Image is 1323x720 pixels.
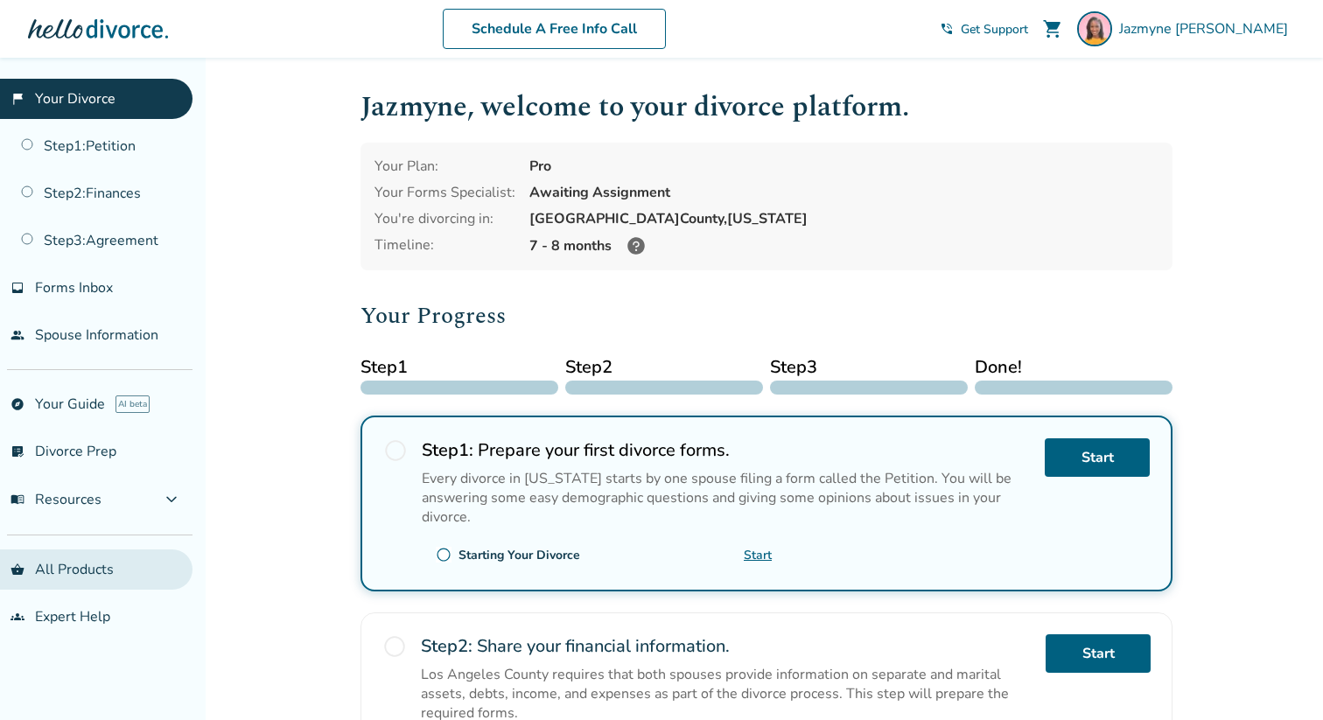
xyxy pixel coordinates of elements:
[1042,18,1063,39] span: shopping_cart
[360,86,1172,129] h1: Jazmyne , welcome to your divorce platform.
[770,354,968,381] span: Step 3
[422,438,473,462] strong: Step 1 :
[10,444,24,458] span: list_alt_check
[565,354,763,381] span: Step 2
[1045,438,1150,477] a: Start
[422,438,1031,462] h2: Prepare your first divorce forms.
[10,563,24,577] span: shopping_basket
[436,547,451,563] span: radio_button_unchecked
[529,235,1158,256] div: 7 - 8 months
[383,438,408,463] span: radio_button_unchecked
[382,634,407,659] span: radio_button_unchecked
[975,354,1172,381] span: Done!
[161,489,182,510] span: expand_more
[360,298,1172,333] h2: Your Progress
[374,209,515,228] div: You're divorcing in:
[422,469,1031,527] p: Every divorce in [US_STATE] starts by one spouse filing a form called the Petition. You will be a...
[115,395,150,413] span: AI beta
[1046,634,1151,673] a: Start
[529,183,1158,202] div: Awaiting Assignment
[1077,11,1112,46] img: Jazmyne Williams
[940,22,954,36] span: phone_in_talk
[374,235,515,256] div: Timeline:
[529,209,1158,228] div: [GEOGRAPHIC_DATA] County, [US_STATE]
[1119,19,1295,38] span: Jazmyne [PERSON_NAME]
[374,183,515,202] div: Your Forms Specialist:
[35,278,113,297] span: Forms Inbox
[10,92,24,106] span: flag_2
[10,281,24,295] span: inbox
[458,547,580,563] div: Starting Your Divorce
[10,493,24,507] span: menu_book
[421,634,1032,658] h2: Share your financial information.
[10,610,24,624] span: groups
[744,547,772,563] a: Start
[961,21,1028,38] span: Get Support
[940,21,1028,38] a: phone_in_talkGet Support
[10,328,24,342] span: people
[529,157,1158,176] div: Pro
[10,397,24,411] span: explore
[421,634,472,658] strong: Step 2 :
[360,354,558,381] span: Step 1
[443,9,666,49] a: Schedule A Free Info Call
[10,490,101,509] span: Resources
[374,157,515,176] div: Your Plan:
